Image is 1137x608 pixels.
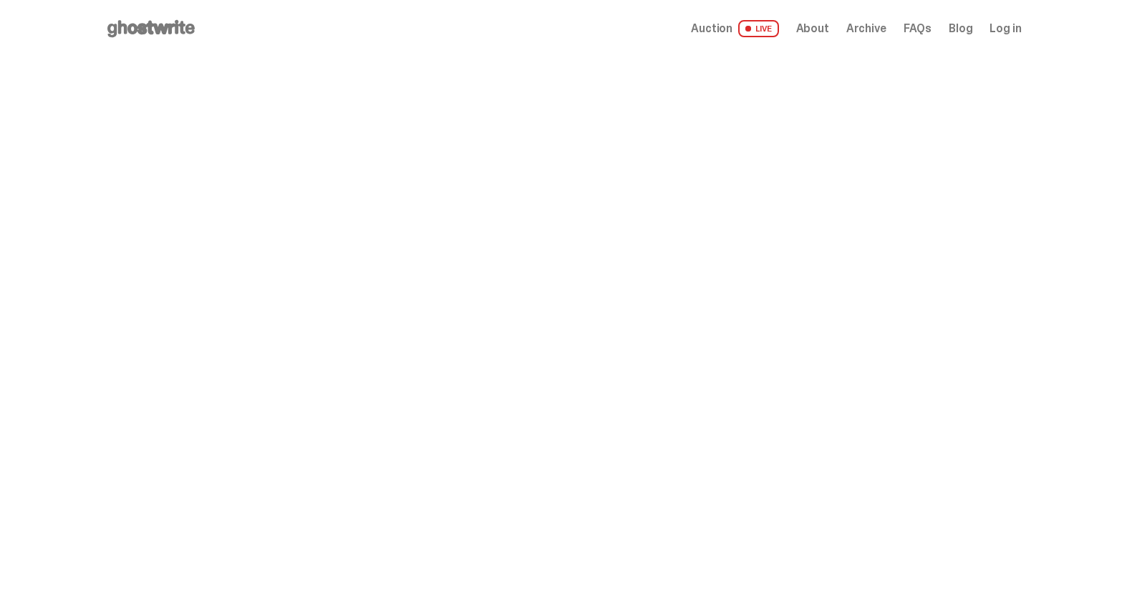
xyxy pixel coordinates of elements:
[904,23,932,34] a: FAQs
[796,23,829,34] a: About
[691,20,778,37] a: Auction LIVE
[990,23,1021,34] a: Log in
[846,23,886,34] a: Archive
[949,23,972,34] a: Blog
[738,20,779,37] span: LIVE
[691,23,732,34] span: Auction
